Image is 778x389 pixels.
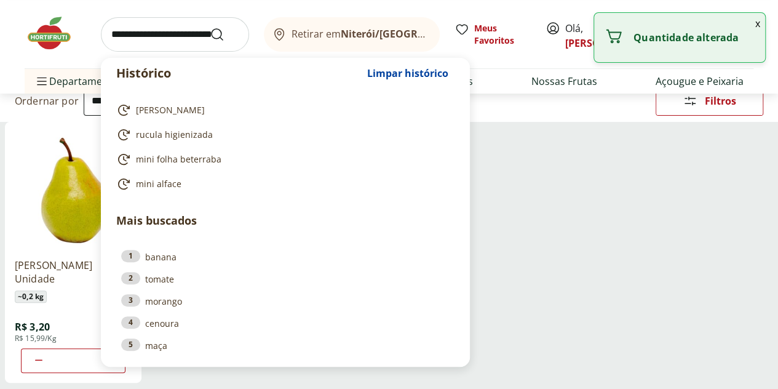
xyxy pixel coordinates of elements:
span: ~ 0,2 kg [15,291,47,303]
a: [PERSON_NAME] [565,36,645,50]
span: Retirar em [292,28,427,39]
p: Quantidade alterada [633,31,755,44]
button: Fechar notificação [750,13,765,34]
a: 3morango [121,294,450,308]
b: Niterói/[GEOGRAPHIC_DATA] [341,27,481,41]
a: 4cenoura [121,316,450,330]
a: mini folha beterraba [116,152,450,167]
span: rucula higienizada [136,129,213,141]
a: Açougue e Peixaria [656,74,744,89]
button: Limpar histórico [361,58,454,88]
p: Mais buscados [116,212,454,229]
a: [PERSON_NAME] Unidade [15,259,132,286]
label: Ordernar por [15,94,79,108]
input: search [101,17,249,52]
button: Filtros [656,86,763,116]
span: R$ 3,20 [15,320,50,334]
span: Meus Favoritos [474,22,531,47]
a: mini alface [116,177,450,191]
span: [PERSON_NAME] [136,104,205,116]
div: 5 [121,339,140,351]
p: Histórico [116,65,361,82]
span: mini folha beterraba [136,153,221,166]
button: Retirar emNiterói/[GEOGRAPHIC_DATA] [264,17,440,52]
svg: Abrir Filtros [683,94,697,108]
button: Menu [34,66,49,96]
div: 4 [121,316,140,329]
a: Meus Favoritos [454,22,531,47]
a: Nossas Frutas [531,74,597,89]
span: Departamentos [34,66,123,96]
span: Olá, [565,21,620,50]
a: rucula higienizada [116,127,450,142]
div: 2 [121,272,140,284]
img: Pera Williams Unidade [15,132,132,249]
a: 5maça [121,339,450,352]
button: Submit Search [210,27,239,42]
span: Filtros [705,96,736,106]
span: R$ 15,99/Kg [15,334,57,343]
img: Hortifruti [25,15,86,52]
a: 1banana [121,250,450,263]
span: mini alface [136,178,181,190]
span: Limpar histórico [367,68,448,78]
a: 2tomate [121,272,450,286]
a: [PERSON_NAME] [116,103,450,118]
div: 1 [121,250,140,262]
div: 3 [121,294,140,307]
